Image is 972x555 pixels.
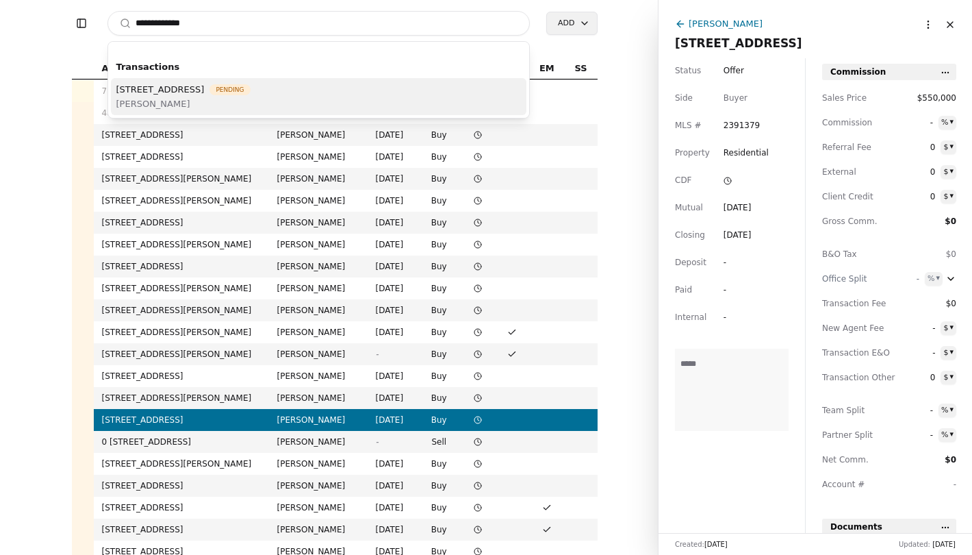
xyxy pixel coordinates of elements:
[94,519,269,541] td: [STREET_ADDRESS]
[908,404,933,417] span: -
[269,124,368,146] td: [PERSON_NAME]
[108,53,530,118] div: Suggestions
[949,140,954,153] div: ▾
[418,321,461,343] td: Buy
[675,539,728,550] div: Created:
[830,520,882,534] span: Documents
[941,140,956,154] button: $
[269,519,368,541] td: [PERSON_NAME]
[822,453,884,467] span: Net Comm.
[94,431,269,453] td: 0 [STREET_ADDRESS]
[418,124,461,146] td: Buy
[724,201,752,214] div: [DATE]
[368,277,418,299] td: [DATE]
[269,431,368,453] td: [PERSON_NAME]
[675,146,710,160] span: Property
[94,212,269,234] td: [STREET_ADDRESS]
[418,256,461,277] td: Buy
[269,453,368,475] td: [PERSON_NAME]
[418,168,461,190] td: Buy
[418,190,461,212] td: Buy
[368,321,418,343] td: [DATE]
[94,146,269,168] td: [STREET_ADDRESS]
[932,297,956,310] span: $0
[895,272,919,286] span: -
[418,453,461,475] td: Buy
[724,228,752,242] div: [DATE]
[269,409,368,431] td: [PERSON_NAME]
[94,343,269,365] td: [STREET_ADDRESS][PERSON_NAME]
[368,453,418,475] td: [DATE]
[368,497,418,519] td: [DATE]
[822,116,884,129] span: Commission
[94,453,269,475] td: [STREET_ADDRESS][PERSON_NAME]
[368,299,418,321] td: [DATE]
[269,299,368,321] td: [PERSON_NAME]
[704,541,728,548] span: [DATE]
[945,217,956,226] span: $0
[724,310,748,324] div: -
[822,91,884,105] span: Sales Price
[949,190,954,202] div: ▾
[111,56,527,78] div: Transactions
[269,234,368,256] td: [PERSON_NAME]
[822,428,884,442] span: Partner Split
[822,297,884,310] span: Transaction Fee
[910,140,935,154] span: 0
[94,387,269,409] td: [STREET_ADDRESS][PERSON_NAME]
[418,277,461,299] td: Buy
[418,365,461,387] td: Buy
[675,310,706,324] span: Internal
[689,16,763,31] div: [PERSON_NAME]
[269,387,368,409] td: [PERSON_NAME]
[724,146,769,160] span: Residential
[269,321,368,343] td: [PERSON_NAME]
[908,116,933,129] span: -
[910,321,935,335] span: -
[910,165,935,179] span: 0
[675,201,703,214] span: Mutual
[941,321,956,335] button: $
[724,283,748,297] div: -
[822,247,884,261] span: B&O Tax
[94,124,269,146] td: [STREET_ADDRESS]
[94,256,269,277] td: [STREET_ADDRESS]
[418,212,461,234] td: Buy
[724,64,744,77] span: Offer
[822,404,884,417] span: Team Split
[908,428,933,442] span: -
[941,346,956,360] button: $
[949,321,954,334] div: ▾
[539,61,554,76] span: EM
[376,349,379,359] span: -
[938,404,956,417] button: %
[932,541,956,548] span: [DATE]
[368,256,418,277] td: [DATE]
[116,97,251,111] span: [PERSON_NAME]
[418,409,461,431] td: Buy
[822,214,884,228] span: Gross Comm.
[269,256,368,277] td: [PERSON_NAME]
[899,539,956,550] div: Updated:
[822,346,884,360] span: Transaction E&O
[368,168,418,190] td: [DATE]
[94,365,269,387] td: [STREET_ADDRESS]
[822,272,884,286] div: Office Split
[94,475,269,497] td: [STREET_ADDRESS]
[675,256,706,269] span: Deposit
[949,428,954,441] div: ▾
[724,91,747,105] div: Buyer
[94,168,269,190] td: [STREET_ADDRESS][PERSON_NAME]
[368,365,418,387] td: [DATE]
[368,190,418,212] td: [DATE]
[269,497,368,519] td: [PERSON_NAME]
[94,277,269,299] td: [STREET_ADDRESS][PERSON_NAME]
[94,299,269,321] td: [STREET_ADDRESS][PERSON_NAME]
[910,346,935,360] span: -
[269,168,368,190] td: [PERSON_NAME]
[368,387,418,409] td: [DATE]
[675,119,702,132] span: MLS #
[830,65,886,79] span: Commission
[822,478,884,491] span: Account #
[949,116,954,128] div: ▾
